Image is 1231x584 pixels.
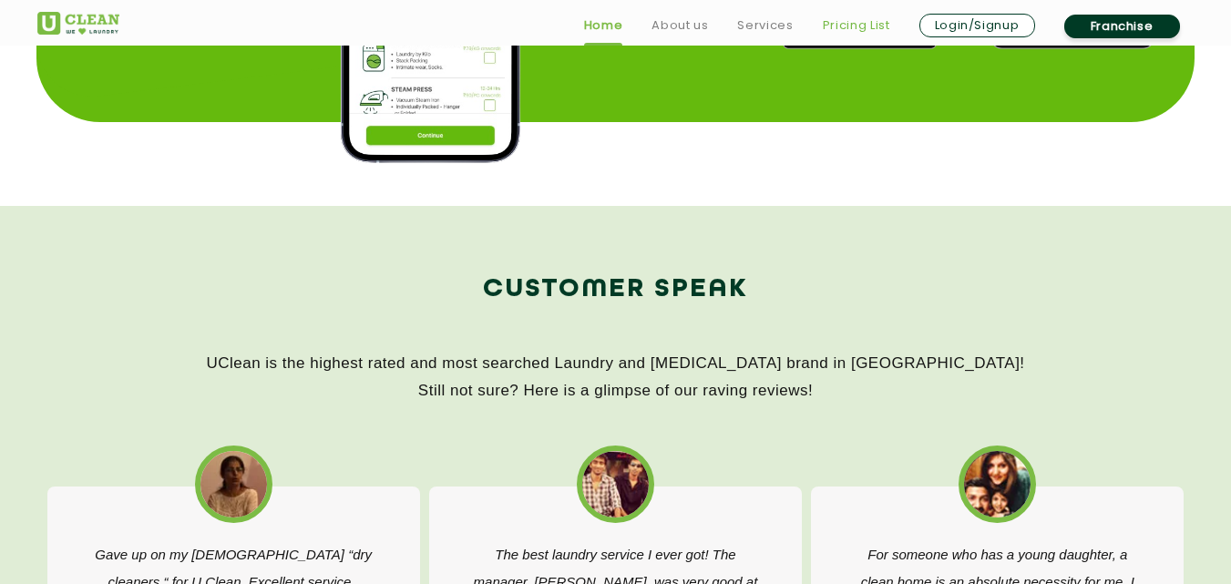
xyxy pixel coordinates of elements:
[964,451,1031,517] img: affordable dry cleaning
[651,15,708,36] a: About us
[37,268,1195,312] h2: Customer Speak
[823,15,890,36] a: Pricing List
[37,12,119,35] img: UClean Laundry and Dry Cleaning
[584,15,623,36] a: Home
[737,15,793,36] a: Services
[919,14,1035,37] a: Login/Signup
[582,451,649,517] img: best dry cleaning near me
[1064,15,1180,38] a: Franchise
[200,451,267,517] img: best laundry nearme
[37,350,1195,405] p: UClean is the highest rated and most searched Laundry and [MEDICAL_DATA] brand in [GEOGRAPHIC_DAT...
